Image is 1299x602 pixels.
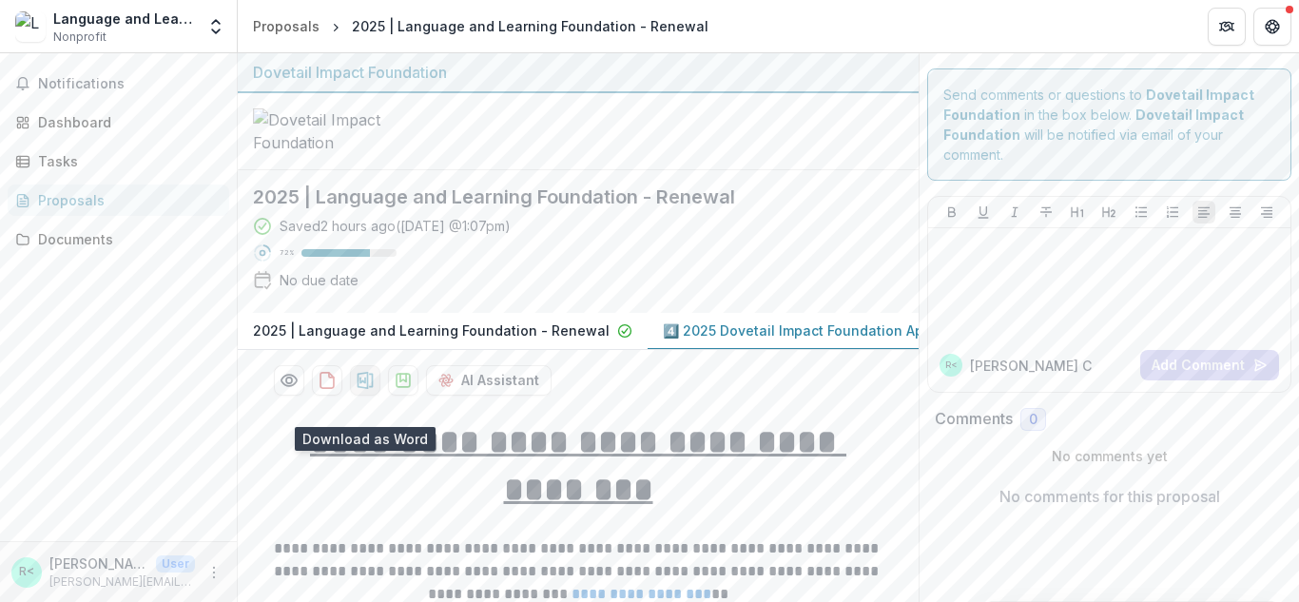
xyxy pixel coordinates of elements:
span: 0 [1029,412,1037,428]
button: Get Help [1253,8,1291,46]
button: Strike [1035,201,1057,223]
div: Saved 2 hours ago ( [DATE] @ 1:07pm ) [280,216,511,236]
button: download-proposal [312,365,342,396]
p: User [156,555,195,573]
div: No due date [280,270,359,290]
a: Proposals [8,184,229,216]
a: Dashboard [8,107,229,138]
div: Dovetail Impact Foundation [253,61,903,84]
h2: 2025 | Language and Learning Foundation - Renewal [253,185,873,208]
p: No comments yet [935,446,1284,466]
a: Documents [8,223,229,255]
span: Nonprofit [53,29,107,46]
nav: breadcrumb [245,12,716,40]
img: Language and Learning Foundation [15,11,46,42]
a: Tasks [8,146,229,177]
div: Language and Learning Foundation [53,9,195,29]
button: Align Right [1255,201,1278,223]
div: Proposals [38,190,214,210]
p: 72 % [280,246,294,260]
button: download-proposal [350,365,380,396]
p: [PERSON_NAME] <[PERSON_NAME][EMAIL_ADDRESS][PERSON_NAME][DOMAIN_NAME]> [49,553,148,573]
img: Dovetail Impact Foundation [253,108,443,154]
div: Rupinder Chahal <rupinder.chahal@languageandlearningfoundation.org> [945,360,958,370]
p: [PERSON_NAME][EMAIL_ADDRESS][PERSON_NAME][DOMAIN_NAME] [49,573,195,591]
button: More [203,561,225,584]
div: Tasks [38,151,214,171]
p: 4️⃣ 2025 Dovetail Impact Foundation Application [663,320,981,340]
div: Documents [38,229,214,249]
h2: Comments [935,410,1013,428]
p: 2025 | Language and Learning Foundation - Renewal [253,320,610,340]
button: Align Center [1224,201,1247,223]
button: Ordered List [1161,201,1184,223]
div: Proposals [253,16,320,36]
button: Preview 6b24193f-c6a3-478d-8fbd-cd12ff4eadf9-2.pdf [274,365,304,396]
button: Bold [940,201,963,223]
div: Rupinder Chahal <rupinder.chahal@languageandlearningfoundation.org> [19,566,34,578]
button: Italicize [1003,201,1026,223]
button: Heading 2 [1097,201,1120,223]
button: Bullet List [1130,201,1153,223]
div: 2025 | Language and Learning Foundation - Renewal [352,16,708,36]
button: download-proposal [388,365,418,396]
p: No comments for this proposal [999,485,1220,508]
button: Notifications [8,68,229,99]
button: Open entity switcher [203,8,229,46]
button: AI Assistant [426,365,552,396]
button: Add Comment [1140,350,1279,380]
a: Proposals [245,12,327,40]
button: Partners [1208,8,1246,46]
span: Notifications [38,76,222,92]
button: Align Left [1192,201,1215,223]
button: Heading 1 [1066,201,1089,223]
div: Send comments or questions to in the box below. will be notified via email of your comment. [927,68,1291,181]
div: Dashboard [38,112,214,132]
p: [PERSON_NAME] C [970,356,1092,376]
button: Underline [972,201,995,223]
